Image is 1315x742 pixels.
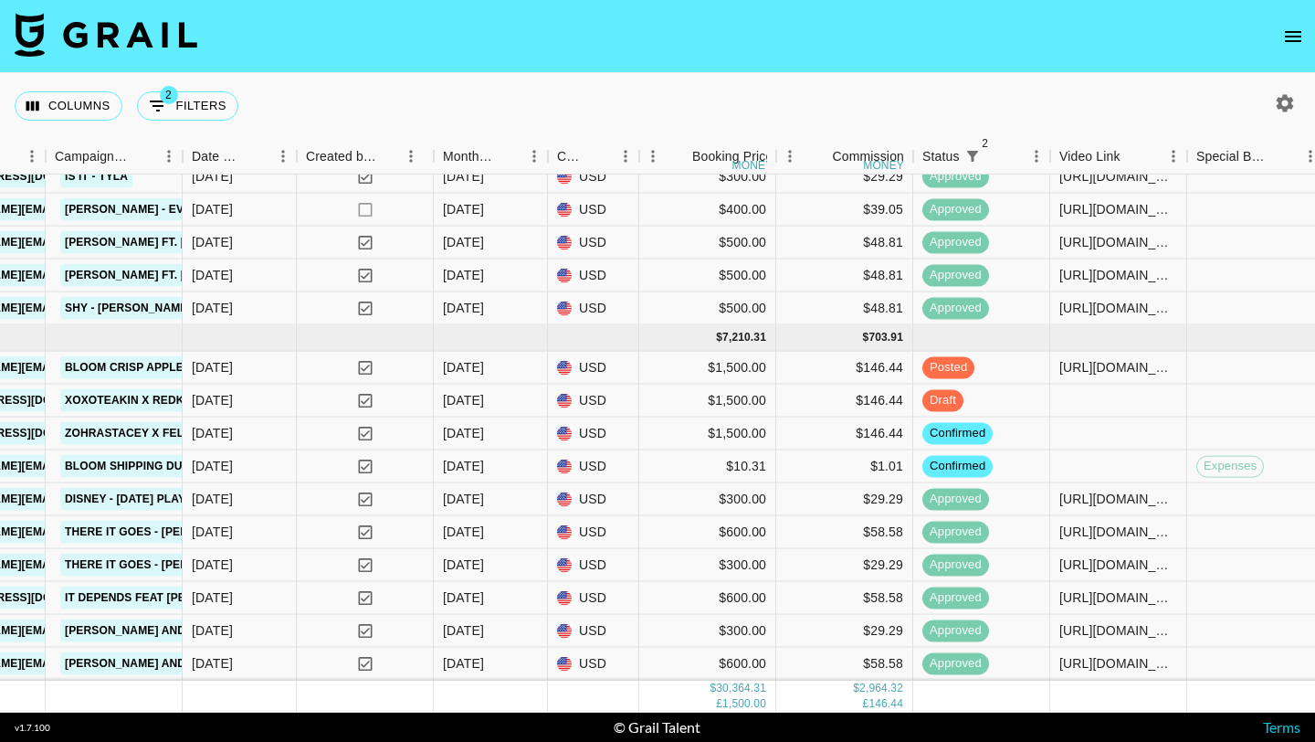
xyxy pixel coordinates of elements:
div: USD [548,292,639,325]
div: $300.00 [639,549,776,582]
div: 30,364.31 [716,681,766,696]
button: Menu [155,143,183,170]
div: Aug '25 [443,167,484,185]
div: https://www.tiktok.com/@beridzelenee/video/7542958397679865108?is_from_webapp=1&sender_device=pc&... [1059,167,1177,185]
a: There It Goes - [PERSON_NAME] [60,554,259,577]
div: 1,500.00 [722,696,766,712]
button: Sort [130,143,155,169]
div: $29.29 [776,615,913,648]
div: Sep '25 [443,523,484,541]
a: [PERSON_NAME] and the Machine - Everybody Scream [60,620,402,642]
button: Menu [18,143,46,170]
div: v 1.7.100 [15,722,50,734]
div: 04/09/2025 [192,654,233,673]
div: https://www.tiktok.com/@xoxoteakin/video/7550764649612889374?is_from_webapp=1&sender_device=pc&we... [1059,490,1177,508]
span: approved [922,524,989,541]
div: USD [548,385,639,418]
div: 21/08/2025 [192,266,233,284]
span: 2 [976,134,994,153]
div: Aug '25 [443,233,484,251]
button: Menu [269,143,297,170]
a: There It Goes - [PERSON_NAME] [60,521,259,544]
div: https://www.tiktok.com/@marktakeoverr/video/7547840354347748639?is_from_webapp=1&sender_device=pc... [1059,588,1177,607]
div: $29.29 [776,483,913,516]
span: approved [922,622,989,640]
span: approved [922,267,989,284]
div: Aug '25 [443,299,484,317]
div: $600.00 [639,582,776,615]
div: USD [548,582,639,615]
div: $500.00 [639,260,776,292]
div: Status [922,139,960,175]
div: Sep '25 [443,621,484,640]
a: Terms [1263,718,1300,736]
span: confirmed [922,425,993,442]
div: $500.00 [639,227,776,260]
div: 2,964.32 [859,681,903,696]
div: 11/09/2025 [192,457,233,475]
span: 2 [160,86,178,104]
button: Sort [244,143,269,169]
div: $146.44 [776,418,913,450]
div: https://www.tiktok.com/@rio_alcanzarine/video/7543545494509833479?is_from_webapp=1&sender_device=... [1059,200,1177,218]
button: Sort [806,143,832,169]
span: Expenses [1197,458,1263,475]
div: 2 active filters [960,143,985,169]
div: Campaign (Type) [46,139,183,175]
div: Sep '25 [443,654,484,673]
div: Campaign (Type) [55,139,130,175]
div: $58.58 [776,516,913,549]
a: [PERSON_NAME] and the Machine - Everybody Scream [60,652,402,675]
div: https://www.tiktok.com/@xoxoteakin/video/7547911153326787871?is_from_webapp=1&sender_device=pc&we... [1059,621,1177,640]
div: Sep '25 [443,457,484,475]
div: Month Due [443,139,495,175]
div: $48.81 [776,227,913,260]
div: $29.29 [776,161,913,194]
div: https://www.tiktok.com/@zohrastacey/video/7549313371015826695?is_from_webapp=1&sender_device=pc&w... [1059,523,1177,541]
div: $300.00 [639,615,776,648]
div: $1,500.00 [639,418,776,450]
div: Aug '25 [443,266,484,284]
button: Menu [521,143,548,170]
div: $48.81 [776,260,913,292]
div: $300.00 [639,161,776,194]
a: [PERSON_NAME] ft. [PERSON_NAME] (Dancers Phase 2) - [PERSON_NAME] [60,231,500,254]
div: 11/09/2025 [192,523,233,541]
a: Bloom Crisp Apple x Zohrastacey [60,356,286,379]
span: approved [922,556,989,574]
div: https://www.tiktok.com/@ocho4real8/video/7543273633519602966?is_from_webapp=1&sender_device=pc&we... [1059,266,1177,284]
span: draft [922,392,963,409]
div: Date Created [183,139,297,175]
span: posted [922,359,974,376]
a: [PERSON_NAME] - everytime [60,198,237,221]
div: £ [863,696,869,712]
a: Xoxoteakin x Redken Collaboration [60,389,304,412]
div: 22/08/2025 [192,167,233,185]
div: 7,210.31 [722,330,766,345]
div: https://www.tiktok.com/@zohrastacey/video/7548616272620129554?is_from_webapp=1&sender_device=pc&w... [1059,654,1177,673]
button: Sort [586,143,612,169]
span: approved [922,655,989,673]
span: approved [922,201,989,218]
a: [PERSON_NAME] ft. [PERSON_NAME] (Dancers Phase 2) - [PERSON_NAME] [60,264,500,287]
div: USD [548,648,639,681]
div: $ [853,681,859,696]
div: 08/09/2025 [192,621,233,640]
button: Sort [1271,143,1297,169]
div: USD [548,549,639,582]
div: Created by Grail Team [297,139,434,175]
button: Sort [1120,143,1146,169]
div: USD [548,194,639,227]
div: 04/09/2025 [192,588,233,607]
div: $500.00 [639,292,776,325]
div: $146.44 [776,385,913,418]
div: USD [548,450,639,483]
a: Zohrastacey x Felorshop By [PERSON_NAME] [60,422,352,445]
div: 146.44 [868,696,903,712]
button: open drawer [1275,18,1311,55]
span: approved [922,491,989,508]
div: $1,500.00 [639,352,776,385]
button: Sort [667,143,692,169]
div: 703.91 [868,330,903,345]
div: © Grail Talent [614,718,700,737]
